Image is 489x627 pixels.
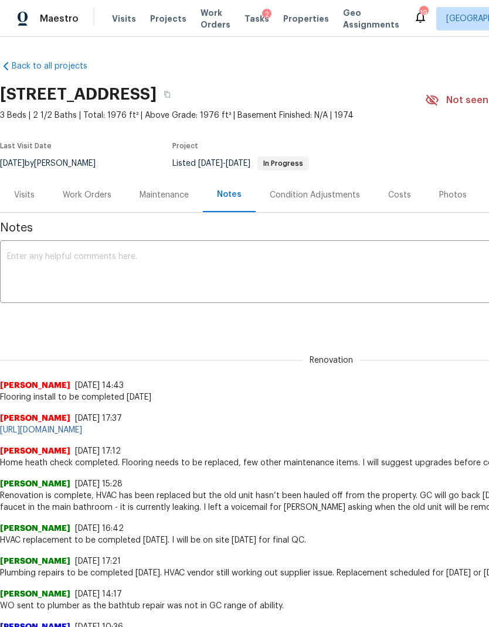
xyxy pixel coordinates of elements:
div: Photos [439,189,467,201]
span: Projects [150,13,186,25]
div: 19 [419,7,427,19]
span: [DATE] 17:21 [75,557,121,565]
span: In Progress [259,160,308,167]
div: Work Orders [63,189,111,201]
span: Tasks [244,15,269,23]
span: [DATE] 14:17 [75,590,122,598]
span: [DATE] [198,159,223,168]
span: [DATE] [226,159,250,168]
span: [DATE] 16:42 [75,524,124,533]
div: Costs [388,189,411,201]
span: Maestro [40,13,79,25]
div: Notes [217,189,242,200]
span: Work Orders [201,7,230,30]
span: Renovation [303,355,360,366]
div: Condition Adjustments [270,189,360,201]
span: Visits [112,13,136,25]
div: 2 [262,9,271,21]
span: [DATE] 15:28 [75,480,123,488]
div: Maintenance [140,189,189,201]
span: - [198,159,250,168]
span: Geo Assignments [343,7,399,30]
span: Listed [172,159,309,168]
span: [DATE] 17:37 [75,414,122,422]
span: [DATE] 17:12 [75,447,121,455]
button: Copy Address [157,84,178,105]
div: Visits [14,189,35,201]
span: [DATE] 14:43 [75,381,124,390]
span: Project [172,142,198,149]
span: Properties [283,13,329,25]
